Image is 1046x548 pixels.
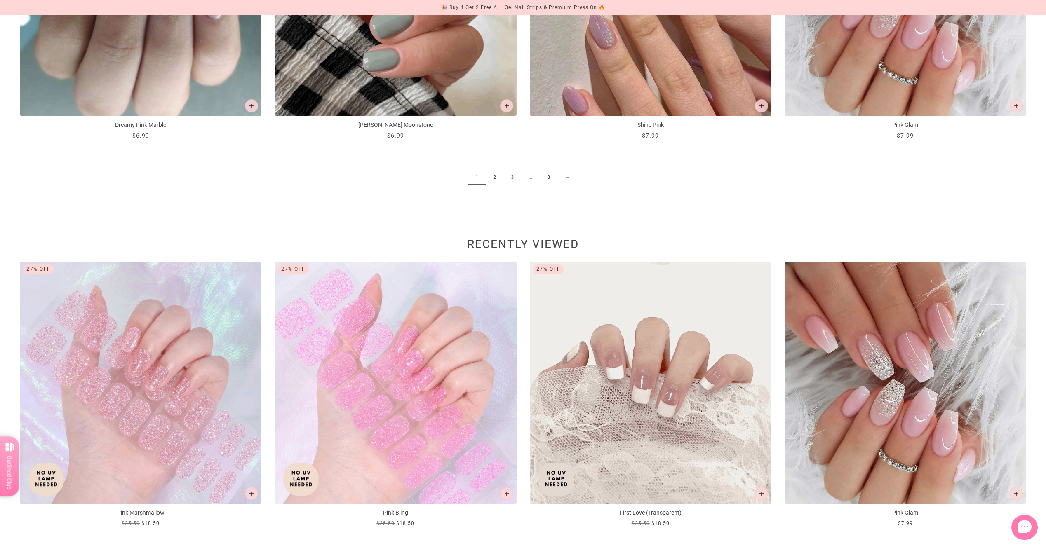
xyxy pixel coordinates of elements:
[530,262,771,527] a: First Love (Transparent)-Gel Nail Strips-OutlinedFirst Love (Transparent)-Gel Nail Strips-Outline...
[1010,99,1023,112] button: Add to cart
[530,121,771,129] p: Shine Pink
[642,132,659,139] span: $7.99
[20,242,1026,251] h2: Recently viewed
[275,262,516,503] img: Pink Bling-Gel Nail Strips-Outlined
[500,99,513,112] button: Add to cart
[387,132,404,139] span: $6.99
[898,520,913,526] span: $7.99
[521,170,540,185] span: ...
[533,264,564,274] div: 27% Off
[500,487,513,500] button: Add to cart
[141,520,160,526] span: $18.50
[503,170,521,185] a: 3
[20,262,261,503] img: Pink Marshmallow-Gel Nail Strips-Outlined
[20,121,261,129] p: Dreamy Pink Marble
[245,487,258,500] button: Add to cart
[1010,487,1023,500] button: Add to cart
[632,520,650,526] span: $25.50
[441,3,605,12] div: 🎉 Buy 4 Get 2 Free ALL Gel Nail Strips & Premium Press On 🔥
[755,99,768,112] button: Add to cart
[755,487,768,500] button: Add to cart
[897,132,914,139] span: $7.99
[785,262,1026,527] a: Pink Bling - Press On NailsPink Glam - Press On Nails Add to cart Pink Glam $7.99
[275,262,516,527] a: Pink Bling-Gel Nail Strips-Outlined Add to cart Pink Bling $25.50$18.50
[396,520,414,526] span: $18.50
[376,520,395,526] span: $25.50
[278,264,309,274] div: 27% Off
[651,520,670,526] span: $18.50
[530,508,771,517] p: First Love (Transparent)
[486,170,503,185] a: 2
[132,132,149,139] span: $6.99
[557,170,578,185] a: →
[122,520,140,526] span: $25.50
[468,170,486,185] span: 1
[540,170,557,185] a: 8
[785,121,1026,129] p: Pink Glam
[20,262,261,527] a: Pink Marshmallow-Gel Nail Strips-Outlined Add to cart Pink Marshmallow $25.50$18.50
[275,508,516,517] p: Pink Bling
[23,264,54,274] div: 27% Off
[785,508,1026,517] p: Pink Glam
[245,99,258,112] button: Add to cart
[275,121,516,129] p: [PERSON_NAME] Moonstone
[20,508,261,517] p: Pink Marshmallow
